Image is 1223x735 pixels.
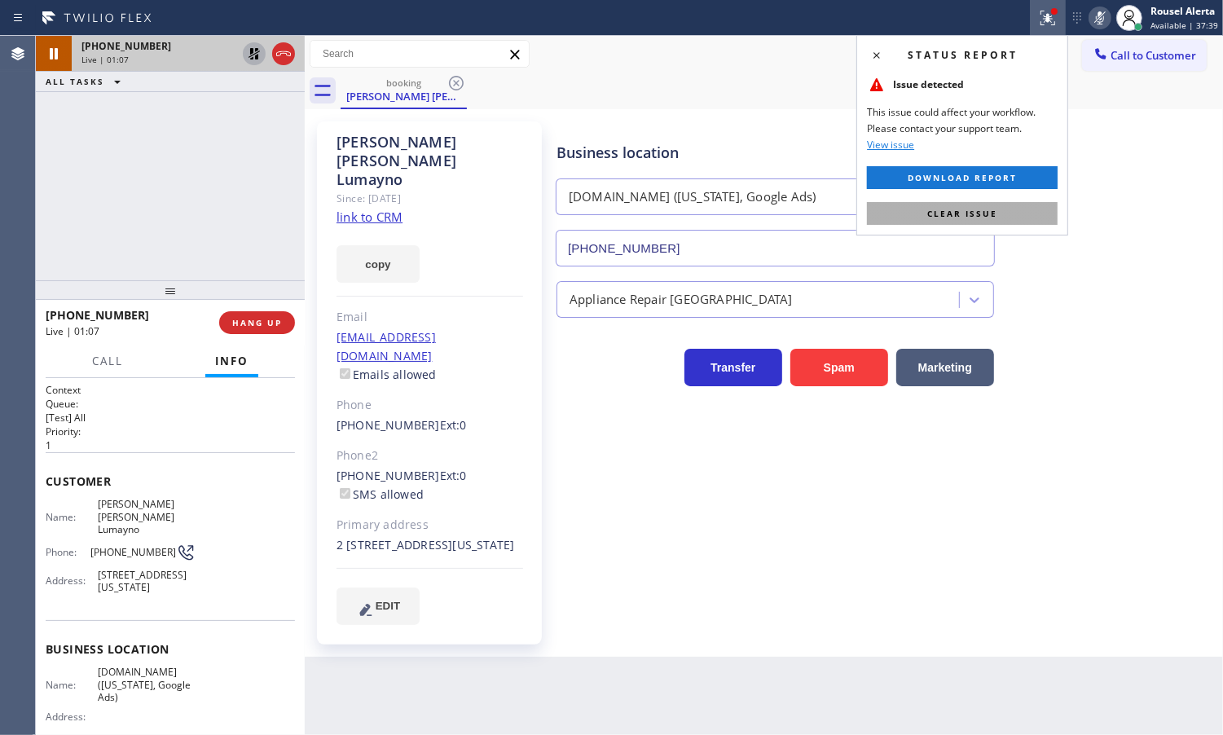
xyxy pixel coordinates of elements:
[337,209,403,225] a: link to CRM
[1111,48,1196,63] span: Call to Customer
[46,546,90,558] span: Phone:
[1150,20,1218,31] span: Available | 37:39
[684,349,782,386] button: Transfer
[36,72,137,91] button: ALL TASKS
[337,486,424,502] label: SMS allowed
[440,468,467,483] span: Ext: 0
[340,488,350,499] input: SMS allowed
[205,345,258,377] button: Info
[342,73,465,108] div: Julie Ann Lumayno
[1082,40,1207,71] button: Call to Customer
[46,425,295,438] h2: Priority:
[570,290,793,309] div: Appliance Repair [GEOGRAPHIC_DATA]
[98,666,196,703] span: [DOMAIN_NAME] ([US_STATE], Google Ads)
[337,516,523,535] div: Primary address
[81,54,129,65] span: Live | 01:07
[340,368,350,379] input: Emails allowed
[46,679,98,691] span: Name:
[46,324,99,338] span: Live | 01:07
[896,349,994,386] button: Marketing
[337,245,420,283] button: copy
[46,397,295,411] h2: Queue:
[243,42,266,65] button: Unhold Customer
[337,329,436,363] a: [EMAIL_ADDRESS][DOMAIN_NAME]
[46,641,295,657] span: Business location
[46,438,295,452] p: 1
[81,39,171,53] span: [PHONE_NUMBER]
[98,498,196,535] span: [PERSON_NAME] [PERSON_NAME] Lumayno
[337,396,523,415] div: Phone
[556,230,995,266] input: Phone Number
[569,188,816,207] div: [DOMAIN_NAME] ([US_STATE], Google Ads)
[1089,7,1111,29] button: Mute
[232,317,282,328] span: HANG UP
[337,417,440,433] a: [PHONE_NUMBER]
[98,569,196,594] span: [STREET_ADDRESS][US_STATE]
[337,468,440,483] a: [PHONE_NUMBER]
[337,447,523,465] div: Phone2
[337,367,437,382] label: Emails allowed
[215,354,249,368] span: Info
[46,473,295,489] span: Customer
[337,588,420,625] button: EDIT
[310,41,529,67] input: Search
[90,546,176,558] span: [PHONE_NUMBER]
[1150,4,1218,18] div: Rousel Alerta
[557,142,994,164] div: Business location
[46,76,104,87] span: ALL TASKS
[376,600,400,612] span: EDIT
[342,77,465,89] div: booking
[272,42,295,65] button: Hang up
[342,89,465,103] div: [PERSON_NAME] [PERSON_NAME] Lumayno
[219,311,295,334] button: HANG UP
[46,574,98,587] span: Address:
[337,308,523,327] div: Email
[337,536,523,555] div: 2 [STREET_ADDRESS][US_STATE]
[82,345,133,377] button: Call
[337,189,523,208] div: Since: [DATE]
[337,133,523,189] div: [PERSON_NAME] [PERSON_NAME] Lumayno
[46,411,295,425] p: [Test] All
[790,349,888,386] button: Spam
[46,711,98,723] span: Address:
[46,307,149,323] span: [PHONE_NUMBER]
[46,383,295,397] h1: Context
[46,511,98,523] span: Name:
[440,417,467,433] span: Ext: 0
[92,354,123,368] span: Call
